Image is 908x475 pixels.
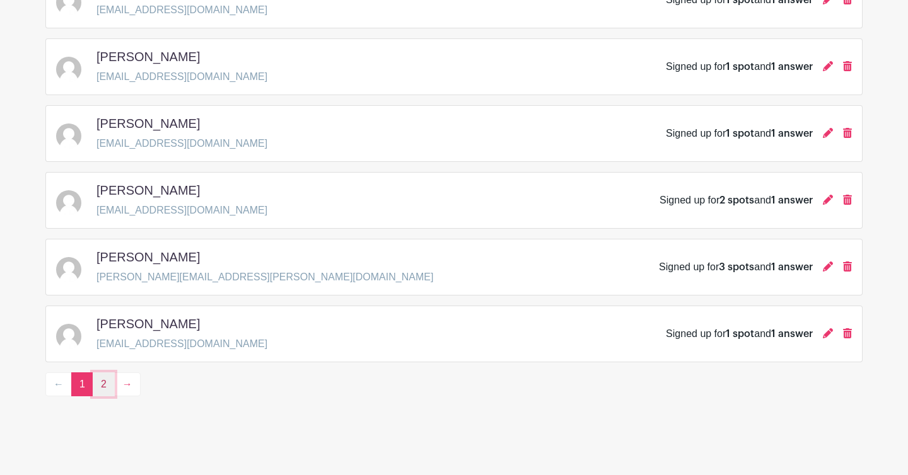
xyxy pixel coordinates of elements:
h5: [PERSON_NAME] [96,183,200,198]
span: 2 spots [719,195,754,205]
span: 1 answer [771,129,813,139]
p: [EMAIL_ADDRESS][DOMAIN_NAME] [96,136,267,151]
img: default-ce2991bfa6775e67f084385cd625a349d9dcbb7a52a09fb2fda1e96e2d18dcdb.png [56,190,81,215]
a: 2 [93,372,115,396]
img: default-ce2991bfa6775e67f084385cd625a349d9dcbb7a52a09fb2fda1e96e2d18dcdb.png [56,257,81,282]
div: Signed up for and [666,326,813,341]
p: [EMAIL_ADDRESS][DOMAIN_NAME] [96,203,267,218]
span: 1 answer [771,62,813,72]
span: 1 answer [771,262,813,272]
h5: [PERSON_NAME] [96,49,200,64]
img: default-ce2991bfa6775e67f084385cd625a349d9dcbb7a52a09fb2fda1e96e2d18dcdb.png [56,324,81,349]
span: 1 spot [726,62,754,72]
span: 1 spot [726,329,754,339]
div: Signed up for and [660,193,813,208]
h5: [PERSON_NAME] [96,249,200,265]
span: 3 spots [719,262,754,272]
span: 1 spot [726,129,754,139]
a: → [114,372,141,396]
img: default-ce2991bfa6775e67f084385cd625a349d9dcbb7a52a09fb2fda1e96e2d18dcdb.png [56,57,81,82]
div: Signed up for and [659,260,813,275]
h5: [PERSON_NAME] [96,116,200,131]
p: [EMAIL_ADDRESS][DOMAIN_NAME] [96,336,267,352]
h5: [PERSON_NAME] [96,316,200,331]
span: 1 answer [771,329,813,339]
p: [EMAIL_ADDRESS][DOMAIN_NAME] [96,69,267,84]
p: [PERSON_NAME][EMAIL_ADDRESS][PERSON_NAME][DOMAIN_NAME] [96,270,433,285]
span: 1 answer [771,195,813,205]
div: Signed up for and [666,126,813,141]
p: [EMAIL_ADDRESS][DOMAIN_NAME] [96,3,267,18]
div: Signed up for and [666,59,813,74]
img: default-ce2991bfa6775e67f084385cd625a349d9dcbb7a52a09fb2fda1e96e2d18dcdb.png [56,123,81,149]
span: 1 [71,372,93,396]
